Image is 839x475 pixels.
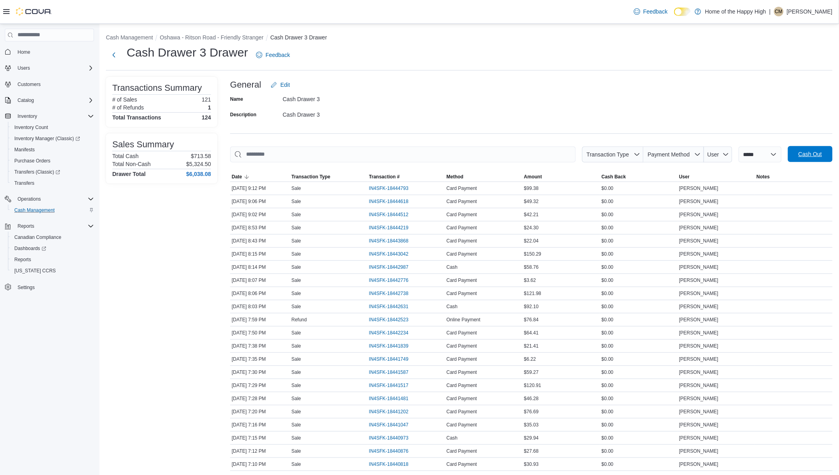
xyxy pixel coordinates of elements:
[600,394,678,403] div: $0.00
[291,303,301,310] p: Sale
[369,289,417,298] button: IN4SFK-18442738
[446,317,480,323] span: Online Payment
[230,367,290,377] div: [DATE] 7:30 PM
[186,161,211,167] p: $5,324.50
[446,409,477,415] span: Card Payment
[600,172,678,182] button: Cash Back
[230,147,576,162] input: This is a search bar. As you type, the results lower in the page will automatically filter.
[11,123,51,132] a: Inventory Count
[14,169,60,175] span: Transfers (Classic)
[369,407,417,416] button: IN4SFK-18441202
[14,47,94,57] span: Home
[291,356,301,362] p: Sale
[679,317,719,323] span: [PERSON_NAME]
[291,225,301,231] p: Sale
[112,140,174,149] h3: Sales Summary
[230,249,290,259] div: [DATE] 8:15 PM
[8,243,97,254] a: Dashboards
[600,184,678,193] div: $0.00
[600,407,678,416] div: $0.00
[18,65,30,71] span: Users
[14,194,44,204] button: Operations
[291,277,301,283] p: Sale
[369,446,417,456] button: IN4SFK-18440876
[524,395,539,402] span: $46.28
[775,7,783,16] span: CM
[106,34,153,41] button: Cash Management
[446,395,477,402] span: Card Payment
[291,211,301,218] p: Sale
[112,83,202,93] h3: Transactions Summary
[16,8,52,16] img: Cova
[14,207,55,213] span: Cash Management
[186,171,211,177] h4: $6,038.08
[283,108,389,118] div: Cash Drawer 3
[291,238,301,244] p: Sale
[291,382,301,389] p: Sale
[2,78,97,90] button: Customers
[524,303,539,310] span: $92.10
[291,369,301,375] p: Sale
[11,244,49,253] a: Dashboards
[678,172,755,182] button: User
[8,166,97,178] a: Transfers (Classic)
[445,172,522,182] button: Method
[788,146,833,162] button: Cash Out
[446,382,477,389] span: Card Payment
[283,93,389,102] div: Cash Drawer 3
[14,135,80,142] span: Inventory Manager (Classic)
[679,251,719,257] span: [PERSON_NAME]
[600,197,678,206] div: $0.00
[524,211,539,218] span: $42.21
[18,97,34,104] span: Catalog
[230,381,290,390] div: [DATE] 7:29 PM
[230,328,290,338] div: [DATE] 7:50 PM
[11,156,54,166] a: Purchase Orders
[18,284,35,291] span: Settings
[230,420,290,430] div: [DATE] 7:16 PM
[11,156,94,166] span: Purchase Orders
[8,133,97,144] a: Inventory Manager (Classic)
[704,147,732,162] button: User
[11,123,94,132] span: Inventory Count
[369,435,409,441] span: IN4SFK-18440973
[600,420,678,430] div: $0.00
[369,356,409,362] span: IN4SFK-18441749
[446,356,477,362] span: Card Payment
[253,47,293,63] a: Feedback
[446,174,464,180] span: Method
[369,302,417,311] button: IN4SFK-18442631
[679,290,719,297] span: [PERSON_NAME]
[679,238,719,244] span: [PERSON_NAME]
[643,8,668,16] span: Feedback
[2,194,97,205] button: Operations
[524,409,539,415] span: $76.69
[600,381,678,390] div: $0.00
[679,395,719,402] span: [PERSON_NAME]
[160,34,264,41] button: Oshawa - Ritson Road - Friendly Stranger
[368,172,445,182] button: Transaction #
[643,147,704,162] button: Payment Method
[14,96,94,105] span: Catalog
[600,210,678,219] div: $0.00
[2,95,97,106] button: Catalog
[446,211,477,218] span: Card Payment
[14,80,44,89] a: Customers
[446,185,477,192] span: Card Payment
[11,205,94,215] span: Cash Management
[8,232,97,243] button: Canadian Compliance
[14,282,94,292] span: Settings
[369,422,409,428] span: IN4SFK-18441047
[524,330,539,336] span: $64.41
[524,198,539,205] span: $49.32
[369,184,417,193] button: IN4SFK-18444793
[268,77,293,93] button: Edit
[291,330,301,336] p: Sale
[600,262,678,272] div: $0.00
[14,245,46,252] span: Dashboards
[230,262,290,272] div: [DATE] 8:14 PM
[112,171,146,177] h4: Drawer Total
[679,225,719,231] span: [PERSON_NAME]
[230,289,290,298] div: [DATE] 8:06 PM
